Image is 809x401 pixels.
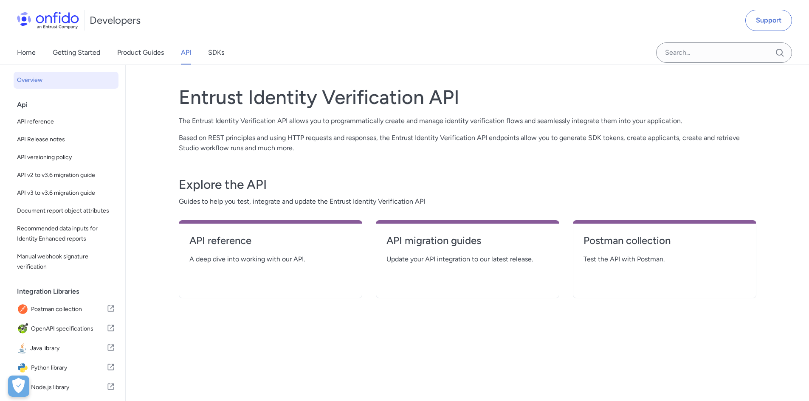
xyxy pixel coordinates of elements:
[14,113,118,130] a: API reference
[181,41,191,64] a: API
[31,362,107,374] span: Python library
[189,254,352,264] span: A deep dive into working with our API.
[17,135,115,145] span: API Release notes
[14,378,118,397] a: IconNode.js libraryNode.js library
[583,234,746,247] h4: Postman collection
[179,85,756,109] h1: Entrust Identity Verification API
[90,14,141,27] h1: Developers
[386,254,549,264] span: Update your API integration to our latest release.
[17,12,79,29] img: Onfido Logo
[17,303,31,315] img: IconPostman collection
[17,342,30,354] img: IconJava library
[17,152,115,163] span: API versioning policy
[53,41,100,64] a: Getting Started
[14,185,118,202] a: API v3 to v3.6 migration guide
[189,234,352,254] a: API reference
[583,254,746,264] span: Test the API with Postman.
[189,234,352,247] h4: API reference
[14,359,118,377] a: IconPython libraryPython library
[31,303,107,315] span: Postman collection
[17,323,31,335] img: IconOpenAPI specifications
[14,131,118,148] a: API Release notes
[17,170,115,180] span: API v2 to v3.6 migration guide
[17,283,122,300] div: Integration Libraries
[179,176,756,193] h3: Explore the API
[14,72,118,89] a: Overview
[17,75,115,85] span: Overview
[14,248,118,275] a: Manual webhook signature verification
[14,220,118,247] a: Recommended data inputs for Identity Enhanced reports
[179,116,756,126] p: The Entrust Identity Verification API allows you to programmatically create and manage identity v...
[17,188,115,198] span: API v3 to v3.6 migration guide
[17,96,122,113] div: Api
[31,323,107,335] span: OpenAPI specifications
[17,206,115,216] span: Document report object attributes
[8,376,29,397] button: Open Preferences
[14,167,118,184] a: API v2 to v3.6 migration guide
[31,381,107,393] span: Node.js library
[179,196,756,207] span: Guides to help you test, integrate and update the Entrust Identity Verification API
[14,339,118,358] a: IconJava libraryJava library
[386,234,549,247] h4: API migration guides
[208,41,224,64] a: SDKs
[17,362,31,374] img: IconPython library
[117,41,164,64] a: Product Guides
[656,42,792,63] input: Onfido search input field
[17,117,115,127] span: API reference
[386,234,549,254] a: API migration guides
[17,224,115,244] span: Recommended data inputs for Identity Enhanced reports
[745,10,792,31] a: Support
[14,300,118,319] a: IconPostman collectionPostman collection
[17,41,36,64] a: Home
[14,320,118,338] a: IconOpenAPI specificationsOpenAPI specifications
[30,342,107,354] span: Java library
[583,234,746,254] a: Postman collection
[14,202,118,219] a: Document report object attributes
[17,252,115,272] span: Manual webhook signature verification
[14,149,118,166] a: API versioning policy
[8,376,29,397] div: Cookie Preferences
[179,133,756,153] p: Based on REST principles and using HTTP requests and responses, the Entrust Identity Verification...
